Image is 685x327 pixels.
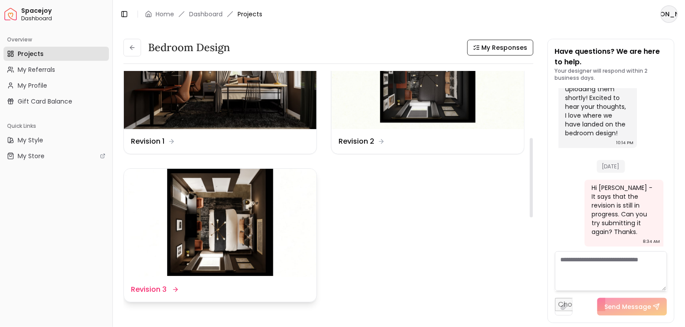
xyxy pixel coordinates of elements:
[148,41,230,55] h3: Bedroom design
[643,237,660,246] div: 8:34 AM
[124,169,316,277] img: Revision 3
[660,5,678,23] button: [PERSON_NAME]
[4,149,109,163] a: My Store
[21,7,109,15] span: Spacejoy
[4,8,17,20] a: Spacejoy
[145,10,262,19] nav: breadcrumb
[131,284,167,295] dd: Revision 3
[339,136,374,147] dd: Revision 2
[156,10,174,19] a: Home
[331,21,525,155] a: Revision 2Revision 2
[331,21,524,130] img: Revision 2
[21,15,109,22] span: Dashboard
[467,40,533,56] button: My Responses
[597,160,625,173] span: [DATE]
[18,65,55,74] span: My Referrals
[661,6,677,22] span: [PERSON_NAME]
[189,10,223,19] a: Dashboard
[4,47,109,61] a: Projects
[555,46,667,67] p: Have questions? We are here to help.
[238,10,262,19] span: Projects
[4,33,109,47] div: Overview
[123,168,317,302] a: Revision 3Revision 3
[18,81,47,90] span: My Profile
[131,136,164,147] dd: Revision 1
[555,67,667,82] p: Your designer will respond within 2 business days.
[4,119,109,133] div: Quick Links
[123,21,317,155] a: Revision 1Revision 1
[4,63,109,77] a: My Referrals
[4,133,109,147] a: My Style
[18,97,72,106] span: Gift Card Balance
[592,183,655,236] div: Hi [PERSON_NAME] - It says that the revision is still in progress. Can you try submitting it agai...
[616,138,633,147] div: 10:14 PM
[4,8,17,20] img: Spacejoy Logo
[124,21,316,130] img: Revision 1
[482,43,528,52] span: My Responses
[18,152,45,160] span: My Store
[18,136,43,145] span: My Style
[18,49,44,58] span: Projects
[4,78,109,93] a: My Profile
[4,94,109,108] a: Gift Card Balance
